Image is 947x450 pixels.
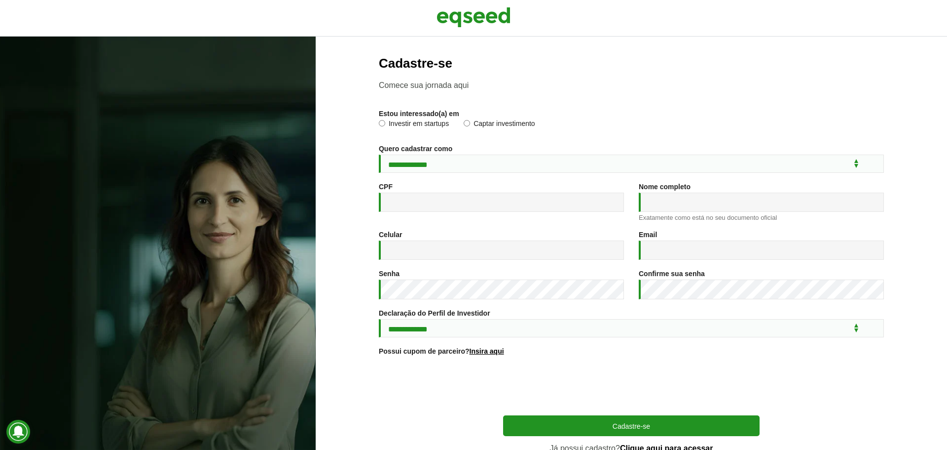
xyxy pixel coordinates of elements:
label: Declaração do Perfil de Investidor [379,310,490,317]
label: Estou interessado(a) em [379,110,459,117]
label: Nome completo [639,183,691,190]
input: Captar investimento [464,120,470,126]
label: Captar investimento [464,120,535,130]
iframe: reCAPTCHA [556,367,706,406]
label: Email [639,231,657,238]
p: Comece sua jornada aqui [379,81,884,90]
label: Celular [379,231,402,238]
h2: Cadastre-se [379,56,884,71]
label: Investir em startups [379,120,449,130]
label: Quero cadastrar como [379,145,452,152]
img: EqSeed Logo [437,5,510,30]
div: Exatamente como está no seu documento oficial [639,214,884,221]
a: Insira aqui [470,348,504,355]
button: Cadastre-se [503,415,760,436]
input: Investir em startups [379,120,385,126]
label: CPF [379,183,393,190]
label: Confirme sua senha [639,270,705,277]
label: Possui cupom de parceiro? [379,348,504,355]
label: Senha [379,270,400,277]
